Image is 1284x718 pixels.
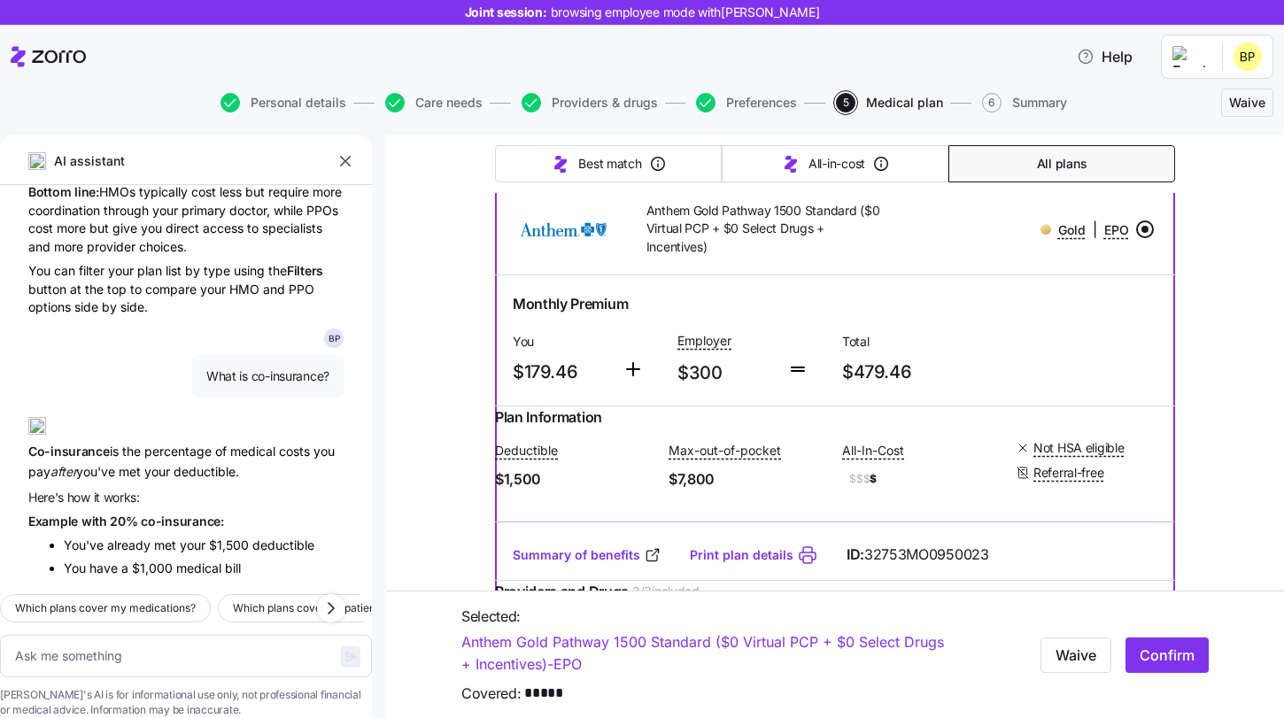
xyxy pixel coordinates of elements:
button: Care needs [385,93,483,112]
span: What is co-insurance? [206,367,329,385]
span: $$$ [849,472,870,487]
span: You [513,333,608,351]
span: Waive [1229,94,1265,112]
span: a [121,560,132,575]
img: Employer logo [1172,46,1208,67]
span: You [64,560,89,575]
div: You can filter your plan list by type using the button at the top to compare your HMO and PPO opt... [28,261,344,316]
span: Providers and Drugs [495,581,629,603]
a: Anthem Gold Pathway 1500 Standard ($0 Virtual PCP + $0 Select Drugs + Incentives)-EPO [461,631,955,676]
span: Filters [287,263,323,278]
span: B P [329,334,340,343]
div: HMOs typically cost less but require more coordination through your primary doctor, while PPOs co... [28,182,344,256]
span: $1,500 [209,537,252,552]
button: Preferences [696,93,797,112]
div: | [1040,219,1129,241]
button: Personal details [220,93,346,112]
span: Summary [1012,97,1067,109]
span: bill [225,560,241,575]
span: Employer [677,332,731,350]
span: $179.46 [513,358,608,387]
a: Providers & drugs [518,93,658,112]
img: ai-icon.png [28,417,46,435]
span: $1,000 [132,560,176,575]
span: 20% [110,513,141,529]
span: Co-insurance [28,444,110,459]
span: Help [1077,46,1133,67]
span: Covered: [461,682,521,704]
span: medical [176,560,225,575]
a: Print plan details [690,546,793,564]
span: EPO [1104,221,1129,239]
span: All-In-Cost [842,442,904,459]
a: Care needs [382,93,483,112]
span: 3 / 3 included [632,583,700,600]
a: Summary of benefits [513,546,661,564]
span: 5 [836,93,855,112]
span: You've [64,537,107,552]
span: $7,800 [669,468,828,490]
span: Gold [1058,221,1086,239]
span: All plans [1037,155,1087,173]
span: ID: [847,544,989,566]
span: Max-out-of-pocket [669,442,781,459]
span: Personal details [251,97,346,109]
span: Providers & drugs [552,97,658,109]
span: already [107,537,154,552]
button: 5Medical plan [836,93,943,112]
span: after [50,464,76,479]
span: your [180,537,209,552]
span: 32753MO0950023 [864,544,989,566]
span: Not HSA eligible [1033,439,1125,457]
span: line: [74,184,99,199]
span: it [94,490,104,505]
span: Total [842,333,993,351]
span: 6 [982,93,1002,112]
span: Waive [1056,644,1096,665]
img: 071854b8193060c234944d96ad859145 [1234,42,1262,71]
button: Providers & drugs [522,93,658,112]
span: deductible [252,537,314,552]
span: Care needs [415,97,483,109]
span: Joint session: [465,4,820,21]
span: Monthly Premium [513,293,628,315]
span: $300 [677,359,773,388]
span: Plan Information [495,406,602,428]
button: Waive [1221,89,1273,117]
span: Here's [28,490,67,505]
span: $479.46 [842,358,993,387]
button: Which plans cover outpatient treatments best? [218,594,481,622]
a: 5Medical plan [832,93,943,112]
span: $1,500 [495,468,654,490]
img: ai-icon.png [28,152,46,170]
button: Confirm [1125,637,1209,672]
span: Which plans cover outpatient treatments best? [233,599,466,617]
span: Best match [578,155,641,173]
span: Confirm [1140,644,1195,665]
span: Preferences [726,97,797,109]
span: Bottom [28,184,74,199]
span: works: [104,490,140,505]
span: Example [28,513,81,529]
span: browsing employee mode with [PERSON_NAME] [551,4,820,21]
button: Help [1063,39,1147,74]
span: Anthem Gold Pathway 1500 Standard ($0 Virtual PCP + $0 Select Drugs + Incentives) [646,202,883,256]
span: Selected: [461,606,521,628]
span: have [89,560,121,575]
button: Waive [1040,637,1111,672]
span: Referral-free [1033,464,1103,482]
span: with [81,513,111,529]
button: 6Summary [982,93,1067,112]
span: how [67,490,94,505]
span: Which plans cover my medications? [15,599,196,617]
img: Anthem [509,208,618,251]
span: $ [842,468,1002,490]
div: is the percentage of medical costs you pay you've met your deductible. [28,403,344,483]
a: Personal details [217,93,346,112]
span: Medical plan [866,97,943,109]
span: All-in-cost [808,155,865,173]
span: Deductible [495,442,558,459]
span: co-insurance: [141,513,223,529]
span: met [154,537,180,552]
span: AI assistant [53,151,126,171]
